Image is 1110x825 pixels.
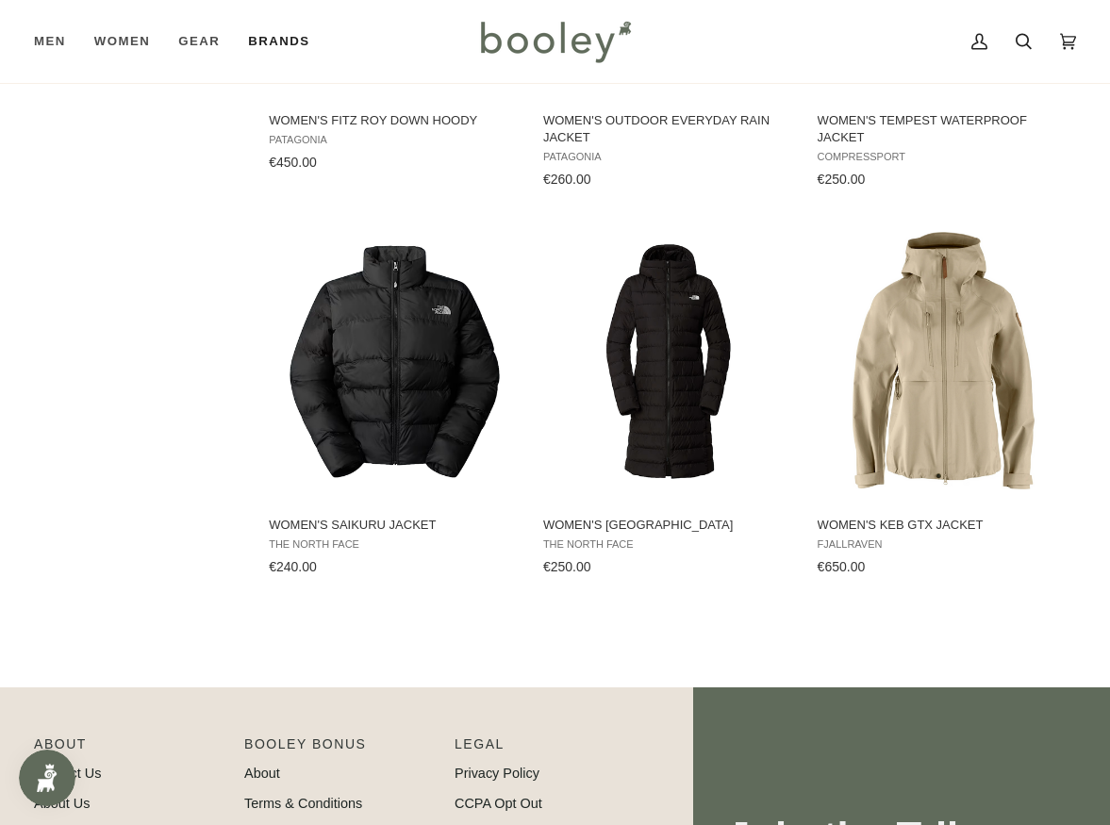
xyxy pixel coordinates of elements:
span: Patagonia [543,151,795,163]
span: Men [34,32,66,51]
span: Women's [GEOGRAPHIC_DATA] [543,517,795,534]
span: €250.00 [543,559,591,574]
a: Women's Keb GTX Jacket [815,220,1072,582]
span: Women's Tempest Waterproof Jacket [818,112,1069,146]
span: The North Face [543,538,795,551]
span: Women's Fitz Roy Down Hoody [269,112,521,129]
span: €250.00 [818,172,866,187]
a: CCPA Opt Out [455,796,542,811]
p: Pipeline_Footer Sub [455,734,646,764]
span: €650.00 [818,559,866,574]
span: €240.00 [269,559,317,574]
a: About [244,766,280,781]
span: Women's Outdoor Everyday Rain Jacket [543,112,795,146]
span: Gear [178,32,220,51]
span: Patagonia [269,134,521,146]
span: Women [94,32,150,51]
span: COMPRESSPORT [818,151,1069,163]
span: The North Face [269,538,521,551]
span: Brands [248,32,309,51]
a: Women's Aconcagua Parka [540,220,798,582]
img: The North Face Women's Saikuru Jacket TNF Black / Asphalt Grey - Booley Galway [266,232,523,489]
a: Terms & Conditions [244,796,362,811]
span: Women's Saikuru Jacket [269,517,521,534]
img: Fjallraven Women's Keb GTX Jacket Fossil - Booley Galway [815,232,1072,489]
span: Women's Keb GTX Jacket [818,517,1069,534]
p: Pipeline_Footer Main [34,734,225,764]
span: €450.00 [269,155,317,170]
a: Privacy Policy [455,766,539,781]
span: Fjallraven [818,538,1069,551]
a: Women's Saikuru Jacket [266,220,523,582]
img: Booley [472,14,638,69]
img: The North Face Women's Aconcagua Parka TNF Black - Booley Galway [540,232,798,489]
iframe: Button to open loyalty program pop-up [19,750,75,806]
span: €260.00 [543,172,591,187]
p: Booley Bonus [244,734,436,764]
